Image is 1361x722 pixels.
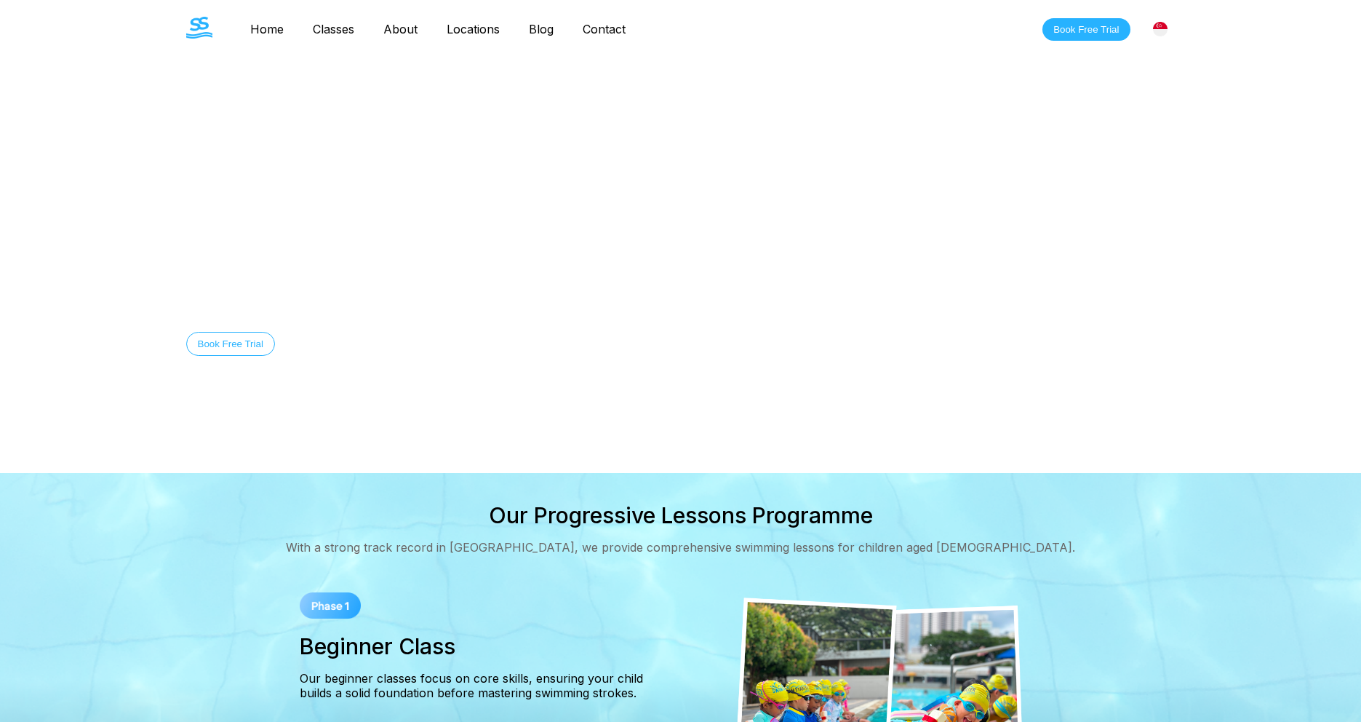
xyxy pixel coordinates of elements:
img: The Swim Starter Logo [186,17,212,39]
button: Book Free Trial [186,332,275,356]
img: Singapore [1153,22,1168,36]
a: Home [236,22,298,36]
div: Beginner Class [300,633,666,659]
div: Our Progressive Lessons Programme [489,502,873,528]
div: Our beginner classes focus on core skills, ensuring your child builds a solid foundation before m... [300,671,666,700]
div: Welcome to The Swim Starter [186,204,953,214]
div: With a strong track record in [GEOGRAPHIC_DATA], we provide comprehensive swimming lessons for ch... [286,540,1075,555]
div: Swimming Lessons in [GEOGRAPHIC_DATA] [186,237,953,274]
a: Classes [298,22,369,36]
a: Contact [568,22,640,36]
a: About [369,22,432,36]
img: Phase 1 [300,592,361,619]
button: Book Free Trial [1042,18,1130,41]
a: Blog [514,22,568,36]
button: Discover Our Story [290,332,395,356]
div: [GEOGRAPHIC_DATA] [1145,14,1176,44]
a: Locations [432,22,514,36]
div: Equip your child with essential swimming skills for lifelong safety and confidence in water. [186,297,953,309]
